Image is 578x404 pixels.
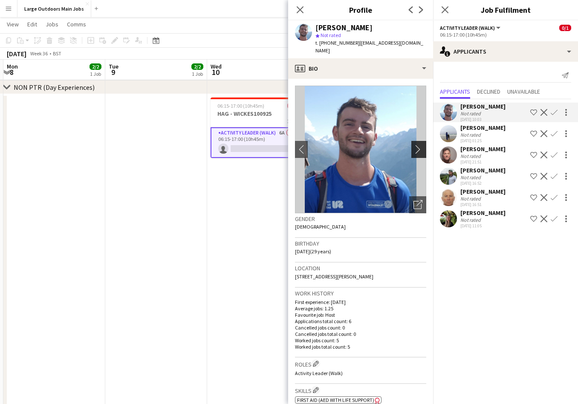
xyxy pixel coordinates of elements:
[460,188,506,195] div: [PERSON_NAME]
[6,67,18,77] span: 8
[192,71,203,77] div: 1 Job
[440,89,470,95] span: Applicants
[287,118,299,124] span: 1 Role
[90,71,101,77] div: 1 Job
[211,110,306,117] h3: HAG - WICKES100925
[7,49,26,58] div: [DATE]
[295,215,426,223] h3: Gender
[507,89,540,95] span: Unavailable
[17,0,91,17] button: Large Outdoors Main Jobs
[211,63,222,70] span: Wed
[90,63,101,70] span: 2/2
[440,32,571,38] div: 06:15-17:00 (10h45m)
[295,248,331,255] span: [DATE] (29 years)
[42,19,62,30] a: Jobs
[315,40,423,54] span: | [EMAIL_ADDRESS][DOMAIN_NAME]
[28,50,49,57] span: Week 36
[460,181,506,186] div: [DATE] 16:52
[211,97,306,158] app-job-card: 06:15-17:00 (10h45m)0/1HAG - WICKES1009251 RoleActivity Leader (Walk)6A0/106:15-17:00 (10h45m)
[7,63,18,70] span: Mon
[460,117,506,122] div: [DATE] 10:03
[295,264,426,272] h3: Location
[295,223,346,230] span: [DEMOGRAPHIC_DATA]
[460,159,506,165] div: [DATE] 21:51
[315,40,360,46] span: t. [PHONE_NUMBER]
[295,370,343,376] span: Activity Leader (Walk)
[67,20,86,28] span: Comms
[559,25,571,31] span: 0/1
[287,103,299,109] span: 0/1
[53,50,61,57] div: BST
[460,110,483,117] div: Not rated
[477,89,500,95] span: Declined
[433,4,578,15] h3: Job Fulfilment
[460,153,483,159] div: Not rated
[295,289,426,297] h3: Work history
[460,132,483,138] div: Not rated
[295,273,373,280] span: [STREET_ADDRESS][PERSON_NAME]
[295,299,426,305] p: First experience: [DATE]
[191,63,203,70] span: 2/2
[315,24,373,32] div: [PERSON_NAME]
[295,386,426,395] h3: Skills
[295,305,426,312] p: Average jobs: 1.25
[409,196,426,213] div: Open photos pop-in
[3,19,22,30] a: View
[295,240,426,247] h3: Birthday
[288,58,433,79] div: Bio
[295,331,426,337] p: Cancelled jobs total count: 0
[295,318,426,324] p: Applications total count: 6
[460,202,506,207] div: [DATE] 16:51
[14,83,95,92] div: NON PTR (Day Experiences)
[460,103,506,110] div: [PERSON_NAME]
[107,67,118,77] span: 9
[460,174,483,181] div: Not rated
[27,20,37,28] span: Edit
[460,124,506,132] div: [PERSON_NAME]
[460,195,483,202] div: Not rated
[295,312,426,318] p: Favourite job: Host
[7,20,19,28] span: View
[295,359,426,368] h3: Roles
[211,127,306,158] app-card-role: Activity Leader (Walk)6A0/106:15-17:00 (10h45m)
[109,63,118,70] span: Tue
[460,209,506,217] div: [PERSON_NAME]
[217,103,264,109] span: 06:15-17:00 (10h45m)
[64,19,90,30] a: Comms
[321,32,341,38] span: Not rated
[440,25,502,31] button: Activity Leader (Walk)
[460,138,506,143] div: [DATE] 01:25
[295,86,426,213] img: Crew avatar or photo
[295,344,426,350] p: Worked jobs total count: 5
[209,67,222,77] span: 10
[460,223,506,229] div: [DATE] 11:05
[295,337,426,344] p: Worked jobs count: 5
[24,19,40,30] a: Edit
[295,324,426,331] p: Cancelled jobs count: 0
[460,145,506,153] div: [PERSON_NAME]
[460,166,506,174] div: [PERSON_NAME]
[433,41,578,62] div: Applicants
[288,4,433,15] h3: Profile
[460,217,483,223] div: Not rated
[46,20,58,28] span: Jobs
[440,25,495,31] span: Activity Leader (Walk)
[297,397,374,403] span: First Aid (AED with life support)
